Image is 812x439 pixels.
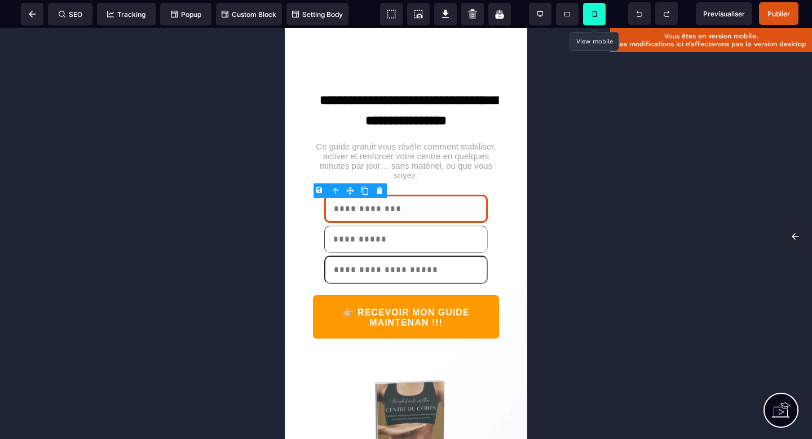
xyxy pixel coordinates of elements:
[616,40,806,48] p: Les modifications ici n’affecterons pas la version desktop
[703,10,745,18] span: Previsualiser
[407,3,430,25] span: Screenshot
[59,10,82,19] span: SEO
[380,3,403,25] span: View components
[696,2,752,25] span: Preview
[171,10,201,19] span: Popup
[28,113,214,152] text: Ce guide gratuit vous révèle comment stabiliser, activer et renforcer votre centre en quelques mi...
[767,10,790,18] span: Publier
[616,32,806,40] p: Vous êtes en version mobile.
[292,10,343,19] span: Setting Body
[107,10,145,19] span: Tracking
[28,267,214,310] button: 👉🏼 RECEVOIR MON GUIDE MAINTENAN !!!
[222,10,276,19] span: Custom Block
